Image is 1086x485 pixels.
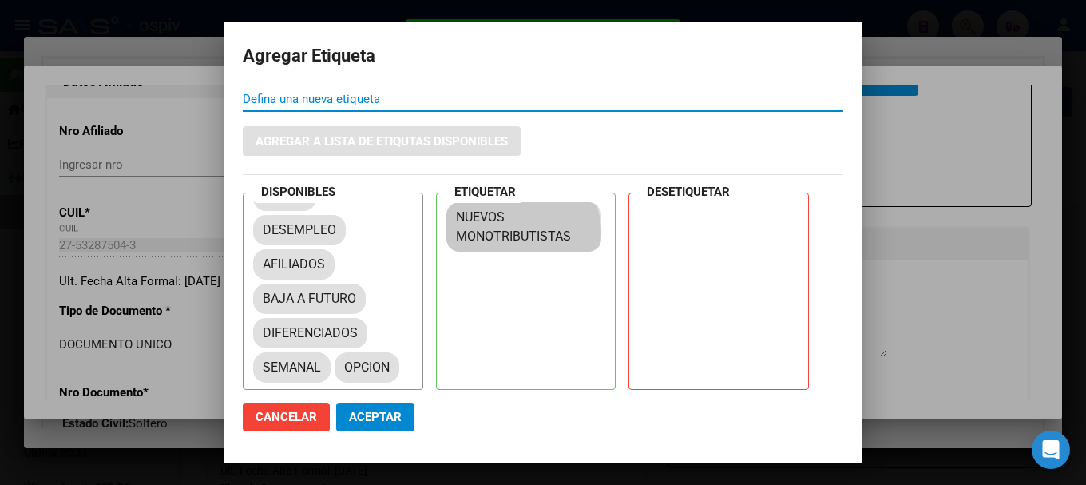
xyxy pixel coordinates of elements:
button: Agregar a lista de etiqutas disponibles [243,126,521,156]
mat-chip: SEMANAL [253,352,331,383]
mat-chip: AFILIADOS [253,249,335,280]
h4: ETIQUETAR [446,181,524,203]
h2: Agregar Etiqueta [243,41,843,71]
button: Aceptar [336,403,414,431]
mat-chip: NUEVOS MONOTRIBUTISTAS [446,202,602,252]
h4: DESETIQUETAR [639,181,738,203]
span: Cancelar [256,410,317,424]
button: Cancelar [243,403,330,431]
mat-chip: OPCION [335,352,399,383]
span: Agregar a lista de etiqutas disponibles [256,134,508,149]
mat-chip: BAJA A FUTURO [253,284,366,314]
mat-chip: DIFERENCIADOS [253,318,367,348]
h4: DISPONIBLES [253,181,343,203]
span: Aceptar [349,410,402,424]
div: Open Intercom Messenger [1032,431,1070,469]
mat-chip: DESEMPLEO [253,215,346,245]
